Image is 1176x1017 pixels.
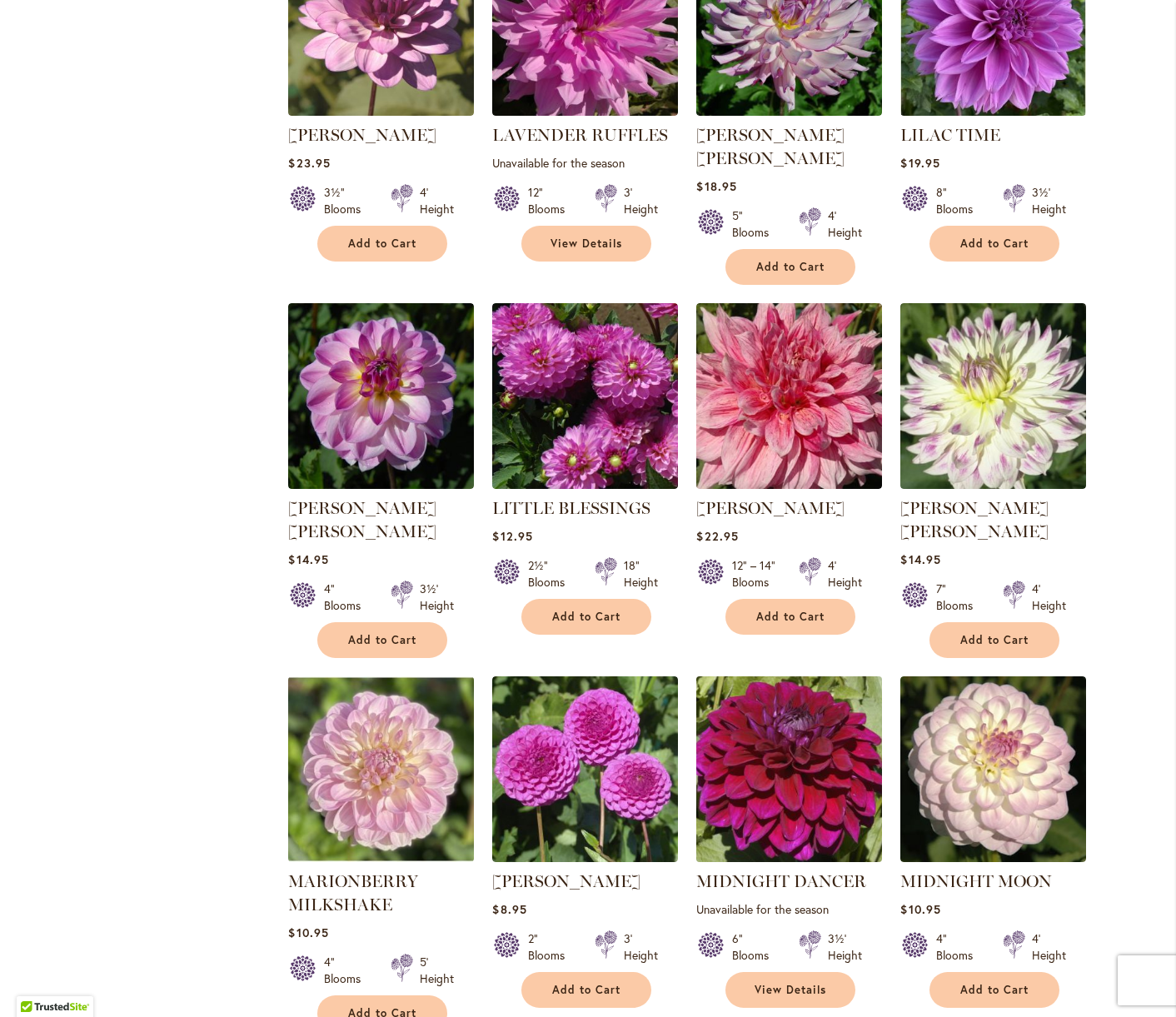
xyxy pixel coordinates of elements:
[492,528,532,544] span: $12.95
[756,610,825,624] span: Add to Cart
[528,184,575,217] div: 12" Blooms
[528,557,575,591] div: 2½" Blooms
[900,103,1086,119] a: Lilac Time
[696,901,882,917] p: Unavailable for the season
[317,226,447,262] button: Add to Cart
[936,184,983,217] div: 8" Blooms
[324,184,371,217] div: 3½" Blooms
[725,249,855,285] button: Add to Cart
[492,155,678,171] p: Unavailable for the season
[900,901,940,917] span: $10.95
[929,226,1059,262] button: Add to Cart
[696,476,882,492] a: MAKI
[492,871,640,891] a: [PERSON_NAME]
[624,184,658,217] div: 3' Height
[288,476,474,492] a: LISA LISA
[492,850,678,865] a: MARY MUNNS
[317,622,447,658] button: Add to Cart
[725,972,855,1008] a: View Details
[521,226,651,262] a: View Details
[725,599,855,635] button: Add to Cart
[492,125,668,145] a: LAVENDER RUFFLES
[288,155,330,171] span: $23.95
[900,551,940,567] span: $14.95
[936,581,983,614] div: 7" Blooms
[288,850,474,865] a: MARIONBERRY MILKSHAKE
[288,125,436,145] a: [PERSON_NAME]
[420,184,454,217] div: 4' Height
[900,498,1049,541] a: [PERSON_NAME] [PERSON_NAME]
[492,103,678,119] a: LAVENDER RUFFLES
[696,125,845,168] a: [PERSON_NAME] [PERSON_NAME]
[929,972,1059,1008] button: Add to Cart
[288,498,436,541] a: [PERSON_NAME] [PERSON_NAME]
[936,930,983,964] div: 4" Blooms
[929,622,1059,658] button: Add to Cart
[828,557,862,591] div: 4' Height
[900,850,1086,865] a: MIDNIGHT MOON
[492,303,678,489] img: LITTLE BLESSINGS
[288,676,474,862] img: MARIONBERRY MILKSHAKE
[1032,930,1066,964] div: 4' Height
[552,983,620,997] span: Add to Cart
[288,925,328,940] span: $10.95
[324,954,371,987] div: 4" Blooms
[696,850,882,865] a: Midnight Dancer
[732,930,779,964] div: 6" Blooms
[900,155,939,171] span: $19.95
[960,633,1029,647] span: Add to Cart
[492,901,526,917] span: $8.95
[696,498,845,518] a: [PERSON_NAME]
[900,476,1086,492] a: MARGARET ELLEN
[420,581,454,614] div: 3½' Height
[755,983,826,997] span: View Details
[696,871,866,891] a: MIDNIGHT DANCER
[492,676,678,862] img: MARY MUNNS
[624,557,658,591] div: 18" Height
[348,237,416,251] span: Add to Cart
[900,125,1000,145] a: LILAC TIME
[12,958,59,1005] iframe: Launch Accessibility Center
[960,237,1029,251] span: Add to Cart
[521,599,651,635] button: Add to Cart
[551,237,622,251] span: View Details
[696,303,882,489] img: MAKI
[288,551,328,567] span: $14.95
[900,676,1086,862] img: MIDNIGHT MOON
[624,930,658,964] div: 3' Height
[528,930,575,964] div: 2" Blooms
[828,930,862,964] div: 3½' Height
[521,972,651,1008] button: Add to Cart
[1032,581,1066,614] div: 4' Height
[1032,184,1066,217] div: 3½' Height
[696,528,738,544] span: $22.95
[900,303,1086,489] img: MARGARET ELLEN
[288,871,418,915] a: MARIONBERRY MILKSHAKE
[552,610,620,624] span: Add to Cart
[324,581,371,614] div: 4" Blooms
[492,476,678,492] a: LITTLE BLESSINGS
[900,871,1052,891] a: MIDNIGHT MOON
[696,103,882,119] a: LEILA SAVANNA ROSE
[288,103,474,119] a: LAUREN MICHELE
[692,671,887,866] img: Midnight Dancer
[960,983,1029,997] span: Add to Cart
[348,633,416,647] span: Add to Cart
[756,260,825,274] span: Add to Cart
[420,954,454,987] div: 5' Height
[288,303,474,489] img: LISA LISA
[828,207,862,241] div: 4' Height
[696,178,736,194] span: $18.95
[732,207,779,241] div: 5" Blooms
[492,498,650,518] a: LITTLE BLESSINGS
[732,557,779,591] div: 12" – 14" Blooms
